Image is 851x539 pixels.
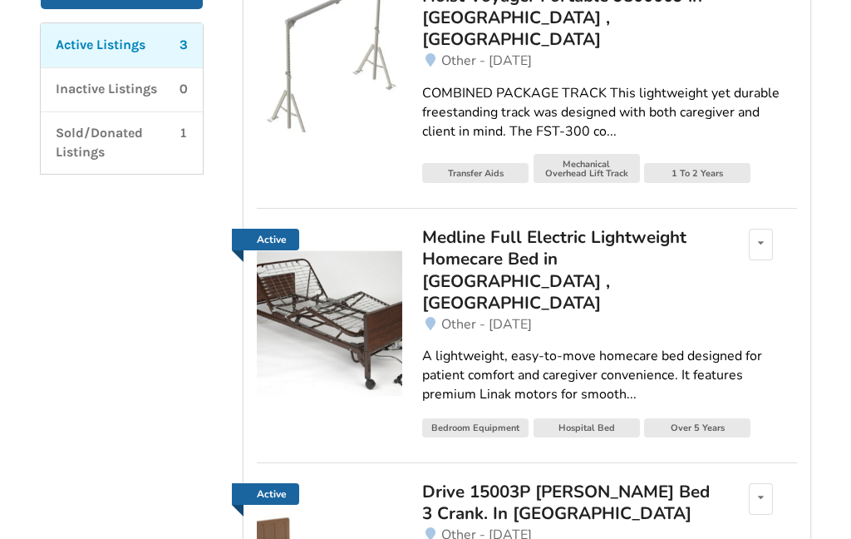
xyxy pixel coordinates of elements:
a: Bedroom EquipmentHospital BedOver 5 Years [422,418,796,443]
div: COMBINED PACKAGE TRACK This lightweight yet durable freestanding track was designed with both car... [422,84,796,141]
div: Mechanical Overhead Lift Track [534,154,640,183]
a: Transfer AidsMechanical Overhead Lift Track1 To 2 Years [422,154,796,187]
p: 3 [180,36,188,55]
a: Active [257,229,402,396]
p: Inactive Listings [56,80,157,99]
div: 1 To 2 Years [644,163,750,183]
a: Active [232,483,299,505]
div: Hospital Bed [534,418,640,438]
p: 1 [180,124,188,162]
p: Sold/Donated Listings [56,124,180,162]
img: bedroom equipment-medline full electric lightweight homecare bed in qualicum , vancouver island [257,250,402,396]
span: Other - [DATE] [441,52,532,70]
a: Other - [DATE] [422,314,796,334]
a: Other - [DATE] [422,51,796,71]
a: Active [232,229,299,250]
a: A lightweight, easy-to-move homecare bed designed for patient comfort and caregiver convenience. ... [422,334,796,418]
a: Medline Full Electric Lightweight Homecare Bed in [GEOGRAPHIC_DATA] , [GEOGRAPHIC_DATA] [422,229,713,314]
div: Transfer Aids [422,163,529,183]
a: Drive 15003P [PERSON_NAME] Bed 3 Crank. In [GEOGRAPHIC_DATA] [422,483,713,525]
p: 0 [180,80,188,99]
span: Other - [DATE] [441,315,532,334]
div: Medline Full Electric Lightweight Homecare Bed in [GEOGRAPHIC_DATA] , [GEOGRAPHIC_DATA] [422,226,713,314]
div: Over 5 Years [644,418,750,438]
div: Drive 15003P [PERSON_NAME] Bed 3 Crank. In [GEOGRAPHIC_DATA] [422,481,713,525]
p: Active Listings [56,36,145,55]
div: A lightweight, easy-to-move homecare bed designed for patient comfort and caregiver convenience. ... [422,347,796,404]
a: COMBINED PACKAGE TRACK This lightweight yet durable freestanding track was designed with both car... [422,71,796,155]
div: Bedroom Equipment [422,418,529,438]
